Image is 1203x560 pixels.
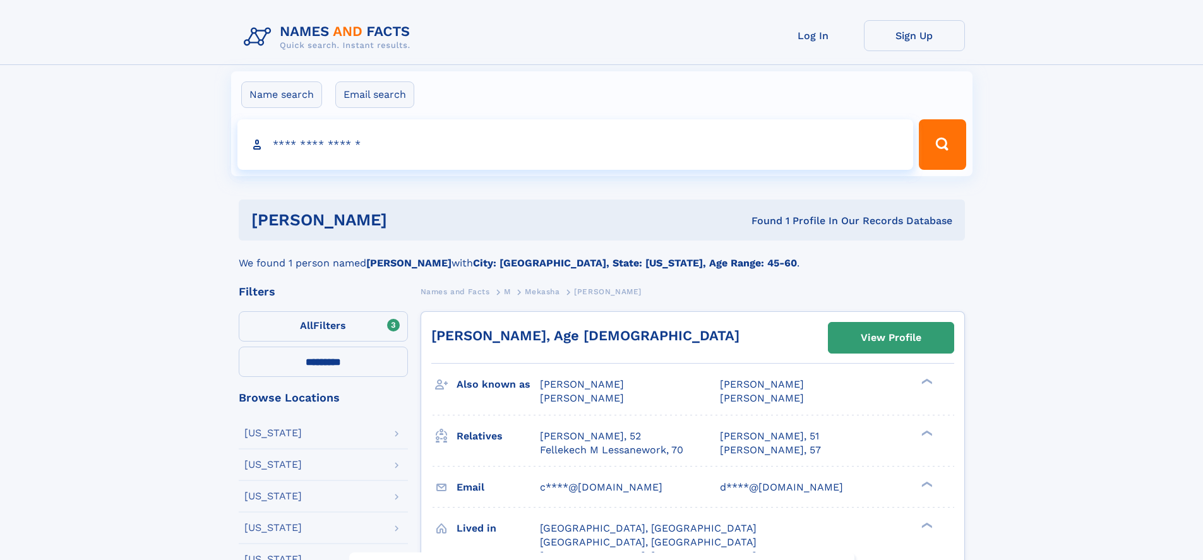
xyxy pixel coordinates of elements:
[366,257,452,269] b: [PERSON_NAME]
[525,287,560,296] span: Mekasha
[300,319,313,331] span: All
[918,429,933,437] div: ❯
[540,522,757,534] span: [GEOGRAPHIC_DATA], [GEOGRAPHIC_DATA]
[918,378,933,386] div: ❯
[525,283,560,299] a: Mekasha
[457,477,540,498] h3: Email
[473,257,797,269] b: City: [GEOGRAPHIC_DATA], State: [US_STATE], Age Range: 45-60
[241,81,322,108] label: Name search
[569,214,952,228] div: Found 1 Profile In Our Records Database
[431,328,739,343] a: [PERSON_NAME], Age [DEMOGRAPHIC_DATA]
[457,374,540,395] h3: Also known as
[239,286,408,297] div: Filters
[244,491,302,501] div: [US_STATE]
[919,119,966,170] button: Search Button
[504,283,511,299] a: M
[918,521,933,529] div: ❯
[864,20,965,51] a: Sign Up
[829,323,954,353] a: View Profile
[239,392,408,403] div: Browse Locations
[720,429,819,443] a: [PERSON_NAME], 51
[720,378,804,390] span: [PERSON_NAME]
[239,20,421,54] img: Logo Names and Facts
[720,392,804,404] span: [PERSON_NAME]
[540,378,624,390] span: [PERSON_NAME]
[504,287,511,296] span: M
[540,536,757,548] span: [GEOGRAPHIC_DATA], [GEOGRAPHIC_DATA]
[335,81,414,108] label: Email search
[244,523,302,533] div: [US_STATE]
[720,443,821,457] a: [PERSON_NAME], 57
[251,212,570,228] h1: [PERSON_NAME]
[457,518,540,539] h3: Lived in
[574,287,642,296] span: [PERSON_NAME]
[244,428,302,438] div: [US_STATE]
[244,460,302,470] div: [US_STATE]
[540,392,624,404] span: [PERSON_NAME]
[457,426,540,447] h3: Relatives
[861,323,921,352] div: View Profile
[239,311,408,342] label: Filters
[239,241,965,271] div: We found 1 person named with .
[540,429,641,443] a: [PERSON_NAME], 52
[237,119,914,170] input: search input
[918,480,933,488] div: ❯
[421,283,490,299] a: Names and Facts
[540,443,683,457] a: Fellekech M Lessanework, 70
[763,20,864,51] a: Log In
